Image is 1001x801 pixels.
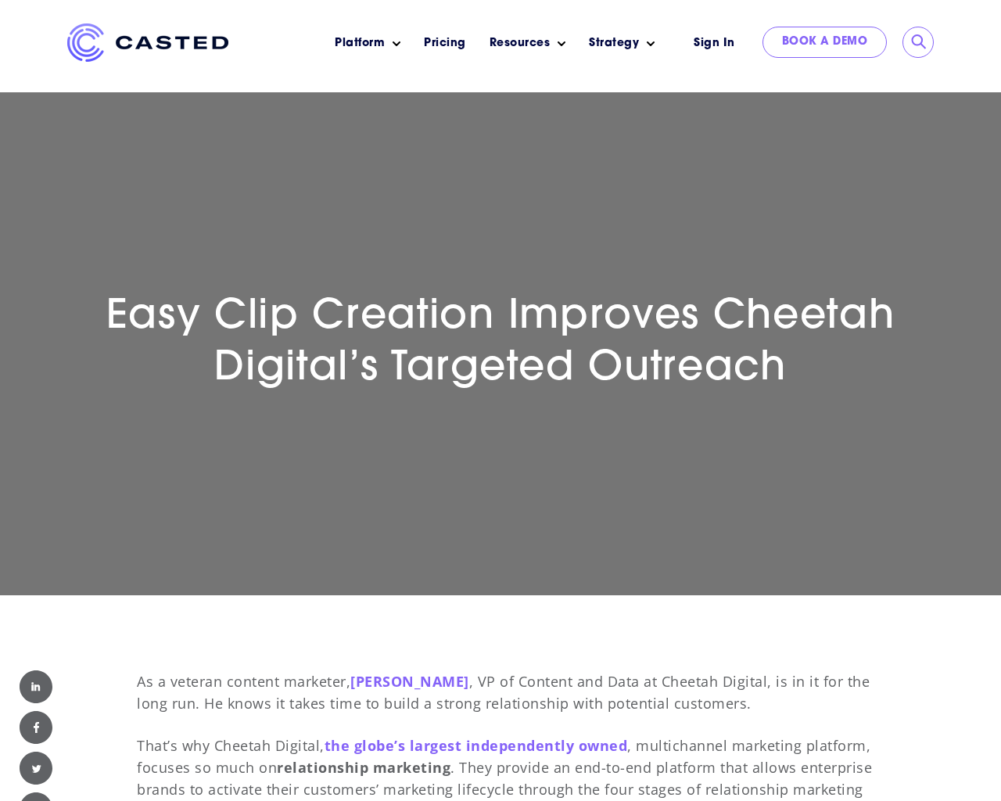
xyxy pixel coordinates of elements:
a: Platform [335,35,385,52]
a: the globe’s largest independently owned [325,736,628,755]
a: Sign In [674,27,755,60]
img: Facebook [20,711,52,744]
input: Submit [911,34,927,50]
nav: Main menu [252,23,666,63]
a: Pricing [424,35,466,52]
a: [PERSON_NAME] [350,672,469,691]
img: Twitter [20,752,52,785]
strong: relationship marketing [277,758,450,777]
img: Linked [20,670,52,703]
a: Strategy [589,35,639,52]
span: Easy Clip Creation Improves Cheetah Digital’s Targeted Outreach [106,297,895,390]
a: Resources [490,35,551,52]
p: As a veteran content marketer, , VP of Content and Data at Cheetah Digital, is in it for the long... [137,670,881,714]
img: Casted_Logo_Horizontal_FullColor_PUR_BLUE [67,23,228,62]
a: Book a Demo [762,27,888,58]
